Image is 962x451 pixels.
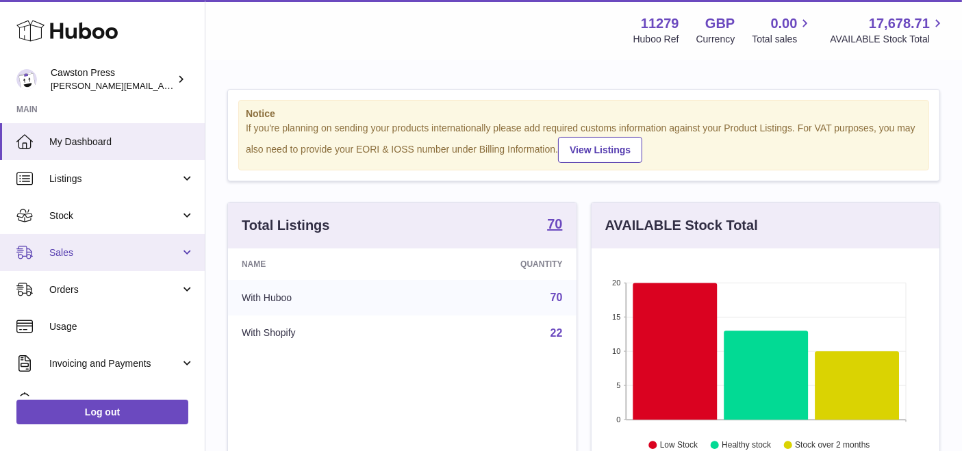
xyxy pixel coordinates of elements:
[547,217,562,233] a: 70
[771,14,798,33] span: 0.00
[795,440,870,450] text: Stock over 2 months
[830,33,946,46] span: AVAILABLE Stock Total
[869,14,930,33] span: 17,678.71
[49,246,180,259] span: Sales
[228,280,416,315] td: With Huboo
[49,209,180,222] span: Stock
[612,279,620,287] text: 20
[616,381,620,389] text: 5
[49,320,194,333] span: Usage
[830,14,946,46] a: 17,678.71 AVAILABLE Stock Total
[752,14,813,46] a: 0.00 Total sales
[246,122,922,163] div: If you're planning on sending your products internationally please add required customs informati...
[228,248,416,280] th: Name
[246,107,922,120] strong: Notice
[696,33,735,46] div: Currency
[558,137,642,163] a: View Listings
[16,69,37,90] img: thomas.carson@cawstonpress.com
[722,440,772,450] text: Healthy stock
[550,292,563,303] a: 70
[616,415,620,424] text: 0
[49,357,180,370] span: Invoicing and Payments
[51,66,174,92] div: Cawston Press
[416,248,576,280] th: Quantity
[605,216,758,235] h3: AVAILABLE Stock Total
[612,347,620,355] text: 10
[228,315,416,351] td: With Shopify
[49,172,180,185] span: Listings
[705,14,735,33] strong: GBP
[51,80,348,91] span: [PERSON_NAME][EMAIL_ADDRESS][PERSON_NAME][DOMAIN_NAME]
[641,14,679,33] strong: 11279
[633,33,679,46] div: Huboo Ref
[547,217,562,231] strong: 70
[612,313,620,321] text: 15
[242,216,330,235] h3: Total Listings
[752,33,813,46] span: Total sales
[49,283,180,296] span: Orders
[16,400,188,424] a: Log out
[659,440,698,450] text: Low Stock
[49,136,194,149] span: My Dashboard
[49,394,194,407] span: Cases
[550,327,563,339] a: 22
